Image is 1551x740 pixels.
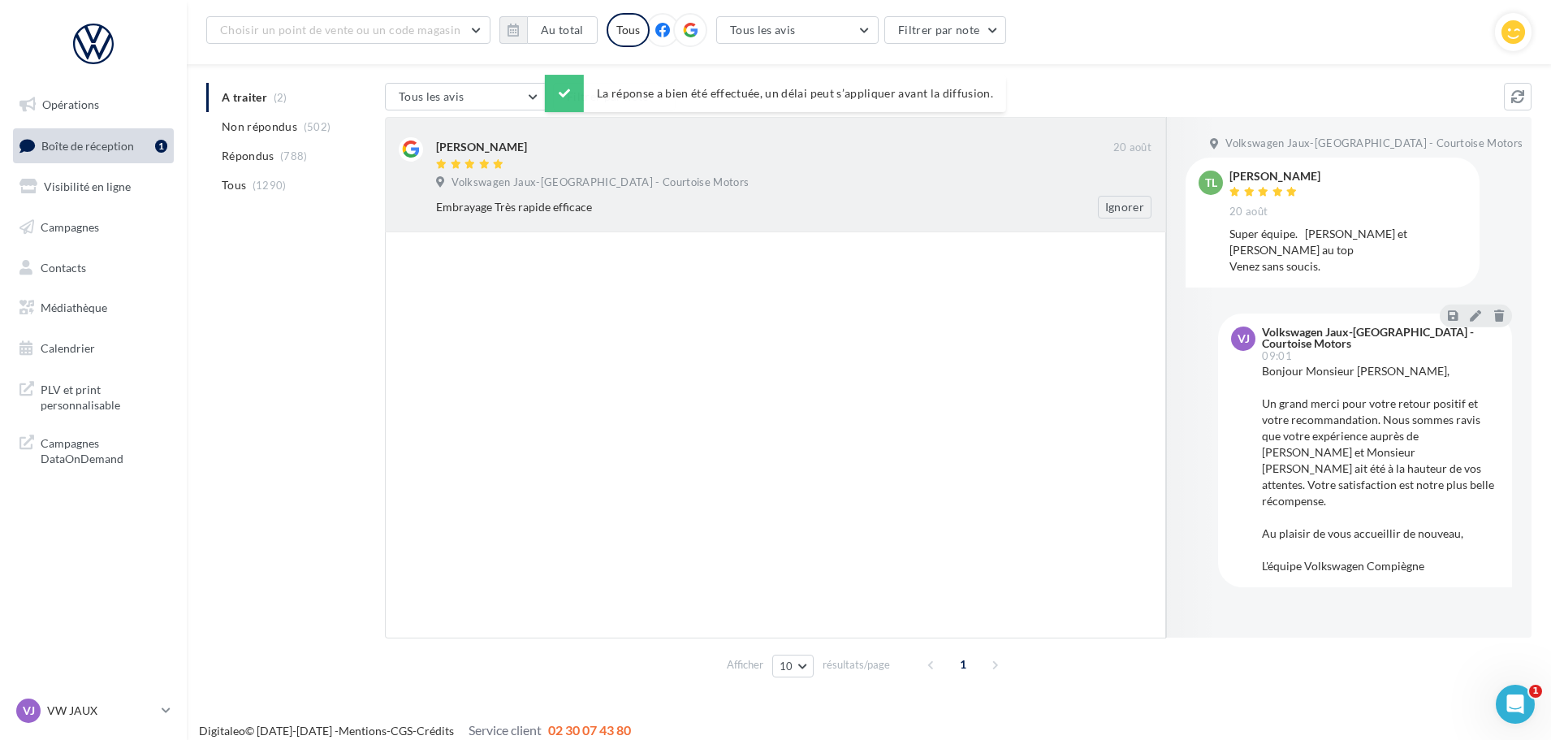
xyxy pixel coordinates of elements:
[1113,141,1151,155] span: 20 août
[716,16,879,44] button: Tous les avis
[199,724,631,738] span: © [DATE]-[DATE] - - -
[23,703,35,719] span: VJ
[41,341,95,355] span: Calendrier
[41,220,99,234] span: Campagnes
[436,199,1046,215] div: Embrayage Très rapide efficace
[1262,327,1496,349] div: Volkswagen Jaux-[GEOGRAPHIC_DATA] - Courtoise Motors
[1225,136,1523,151] span: Volkswagen Jaux-[GEOGRAPHIC_DATA] - Courtoise Motors
[10,372,177,420] a: PLV et print personnalisable
[1229,171,1320,182] div: [PERSON_NAME]
[1262,351,1292,361] span: 09:01
[527,16,598,44] button: Au total
[548,722,631,738] span: 02 30 07 43 80
[469,722,542,738] span: Service client
[222,119,297,135] span: Non répondus
[950,651,976,677] span: 1
[385,83,547,110] button: Tous les avis
[772,655,814,677] button: 10
[10,426,177,474] a: Campagnes DataOnDemand
[10,251,177,285] a: Contacts
[47,703,155,719] p: VW JAUX
[391,724,413,738] a: CGS
[1205,175,1217,191] span: TL
[44,180,131,193] span: Visibilité en ligne
[13,695,174,726] a: VJ VW JAUX
[727,657,763,673] span: Afficher
[1098,196,1151,219] button: Ignorer
[10,128,177,163] a: Boîte de réception1
[10,210,177,245] a: Campagnes
[41,301,107,314] span: Médiathèque
[1229,205,1268,219] span: 20 août
[399,89,464,103] span: Tous les avis
[780,660,793,673] span: 10
[1529,685,1542,698] span: 1
[607,13,650,47] div: Tous
[823,657,890,673] span: résultats/page
[41,138,134,152] span: Boîte de réception
[41,432,167,467] span: Campagnes DataOnDemand
[1496,685,1535,724] iframe: Intercom live chat
[339,724,387,738] a: Mentions
[417,724,454,738] a: Crédits
[304,120,331,133] span: (502)
[730,23,796,37] span: Tous les avis
[1229,226,1467,275] div: Super équipe. [PERSON_NAME] et [PERSON_NAME] au top Venez sans soucis.
[220,23,460,37] span: Choisir un point de vente ou un code magasin
[436,139,527,155] div: [PERSON_NAME]
[10,170,177,204] a: Visibilité en ligne
[206,16,490,44] button: Choisir un point de vente ou un code magasin
[499,16,598,44] button: Au total
[41,260,86,274] span: Contacts
[199,724,245,738] a: Digitaleo
[155,140,167,153] div: 1
[10,88,177,122] a: Opérations
[222,177,246,193] span: Tous
[10,331,177,366] a: Calendrier
[884,16,1007,44] button: Filtrer par note
[253,179,287,192] span: (1290)
[451,175,749,190] span: Volkswagen Jaux-[GEOGRAPHIC_DATA] - Courtoise Motors
[545,75,1006,112] div: La réponse a bien été effectuée, un délai peut s’appliquer avant la diffusion.
[280,149,308,162] span: (788)
[41,379,167,413] span: PLV et print personnalisable
[222,148,274,164] span: Répondus
[10,291,177,325] a: Médiathèque
[1262,363,1499,574] div: Bonjour Monsieur [PERSON_NAME], Un grand merci pour votre retour positif et votre recommandation....
[1238,331,1250,347] span: VJ
[42,97,99,111] span: Opérations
